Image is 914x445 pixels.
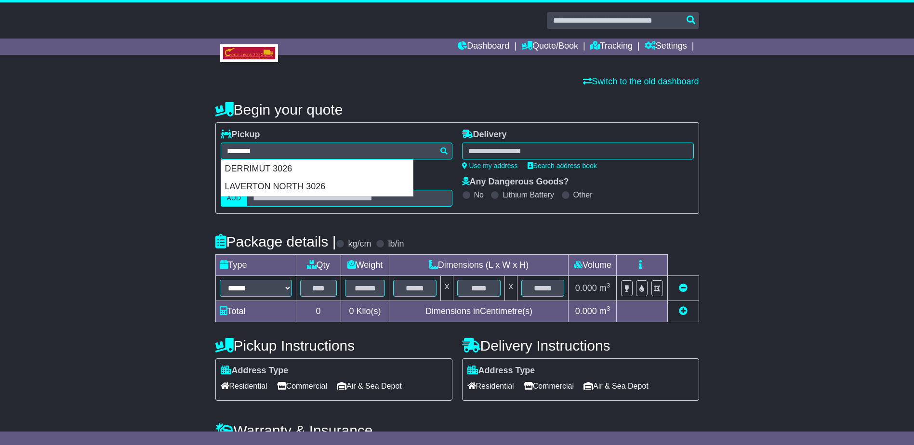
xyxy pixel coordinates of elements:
td: Kilo(s) [341,301,389,322]
td: Dimensions (L x W x H) [389,255,569,276]
a: Search address book [528,162,597,170]
td: Volume [569,255,617,276]
div: LAVERTON NORTH 3026 [221,178,413,196]
span: Commercial [277,379,327,393]
label: Address Type [467,366,535,376]
span: Air & Sea Depot [337,379,402,393]
span: Commercial [524,379,574,393]
a: Tracking [590,39,633,55]
td: x [441,276,453,301]
span: 0.000 [575,306,597,316]
h4: Begin your quote [215,102,699,118]
label: Delivery [462,130,507,140]
a: Settings [645,39,687,55]
label: No [474,190,484,199]
label: Address Type [221,366,289,376]
sup: 3 [607,282,610,289]
typeahead: Please provide city [221,143,452,159]
label: lb/in [388,239,404,249]
label: Lithium Battery [503,190,554,199]
span: m [599,306,610,316]
label: Pickup [221,130,260,140]
sup: 3 [607,305,610,312]
span: Residential [221,379,267,393]
h4: Package details | [215,234,336,249]
a: Remove this item [679,283,688,293]
a: Dashboard [458,39,509,55]
h4: Delivery Instructions [462,338,699,353]
td: Qty [296,255,341,276]
h4: Warranty & Insurance [215,422,699,438]
td: Type [215,255,296,276]
h4: Pickup Instructions [215,338,452,353]
td: Dimensions in Centimetre(s) [389,301,569,322]
label: AUD [221,190,248,207]
div: DERRIMUT 3026 [221,160,413,178]
a: Switch to the old dashboard [583,77,699,86]
label: Other [573,190,593,199]
span: 0.000 [575,283,597,293]
td: Total [215,301,296,322]
a: Use my address [462,162,518,170]
span: 0 [349,306,354,316]
td: Weight [341,255,389,276]
a: Quote/Book [521,39,578,55]
label: Any Dangerous Goods? [462,177,569,187]
span: Air & Sea Depot [583,379,649,393]
a: Add new item [679,306,688,316]
span: Residential [467,379,514,393]
td: 0 [296,301,341,322]
span: m [599,283,610,293]
label: kg/cm [348,239,371,249]
td: x [504,276,517,301]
